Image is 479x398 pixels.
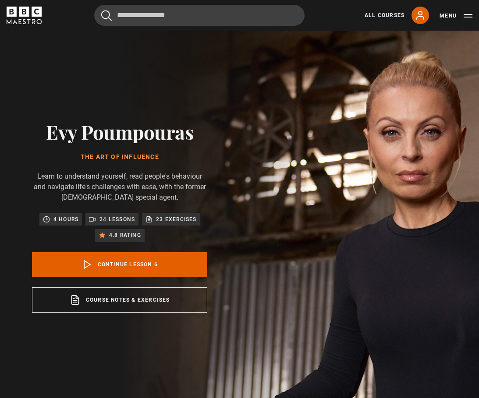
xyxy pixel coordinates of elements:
p: 23 exercises [156,215,196,224]
h1: The Art of Influence [32,154,207,161]
p: 4 hours [53,215,78,224]
button: Toggle navigation [440,11,472,20]
input: Search [94,5,305,26]
a: Course notes & exercises [32,287,207,313]
a: All Courses [365,11,404,19]
p: 24 lessons [99,215,135,224]
p: Learn to understand yourself, read people's behaviour and navigate life's challenges with ease, w... [32,171,207,203]
button: Submit the search query [101,10,112,21]
h2: Evy Poumpouras [32,120,207,143]
p: 4.8 rating [109,231,141,240]
a: Continue lesson 6 [32,252,207,277]
svg: BBC Maestro [7,7,42,24]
